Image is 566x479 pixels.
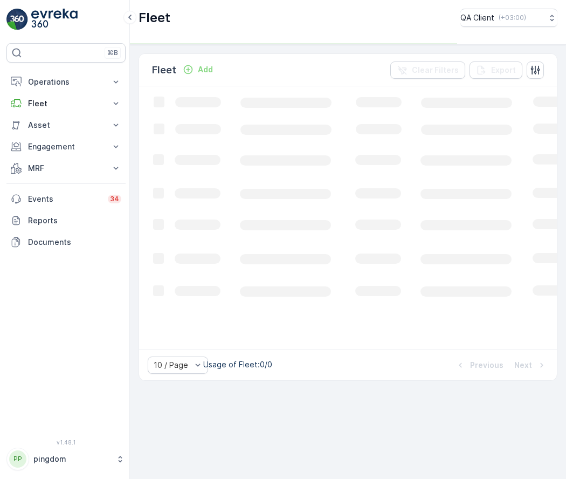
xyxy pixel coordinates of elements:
[28,141,104,152] p: Engagement
[203,359,272,370] p: Usage of Fleet : 0/0
[6,231,126,253] a: Documents
[6,439,126,446] span: v 1.48.1
[6,136,126,158] button: Engagement
[499,13,526,22] p: ( +03:00 )
[6,93,126,114] button: Fleet
[28,120,104,131] p: Asset
[28,163,104,174] p: MRF
[28,77,104,87] p: Operations
[6,188,126,210] a: Events34
[28,237,121,248] p: Documents
[6,210,126,231] a: Reports
[6,448,126,470] button: PPpingdom
[6,71,126,93] button: Operations
[31,9,78,30] img: logo_light-DOdMpM7g.png
[178,63,217,76] button: Add
[460,12,494,23] p: QA Client
[454,359,505,372] button: Previous
[470,61,522,79] button: Export
[198,64,213,75] p: Add
[6,158,126,179] button: MRF
[28,98,104,109] p: Fleet
[9,450,26,468] div: PP
[110,195,119,203] p: 34
[491,65,516,76] p: Export
[412,65,459,76] p: Clear Filters
[6,9,28,30] img: logo
[107,49,118,57] p: ⌘B
[139,9,170,26] p: Fleet
[470,360,503,371] p: Previous
[513,359,548,372] button: Next
[514,360,532,371] p: Next
[33,454,111,464] p: pingdom
[28,215,121,226] p: Reports
[390,61,465,79] button: Clear Filters
[28,194,101,204] p: Events
[152,63,176,78] p: Fleet
[460,9,557,27] button: QA Client(+03:00)
[6,114,126,136] button: Asset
